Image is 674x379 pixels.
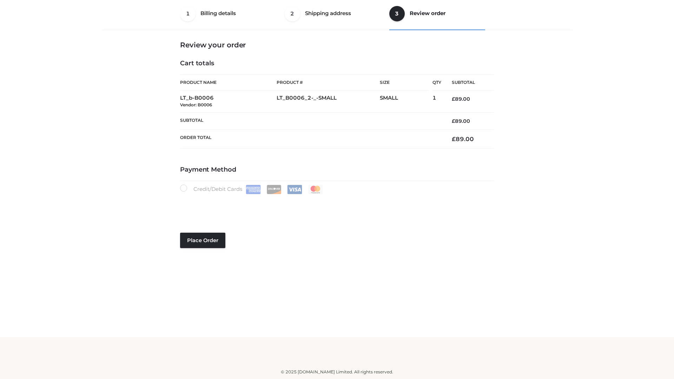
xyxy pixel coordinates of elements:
h4: Payment Method [180,166,494,174]
img: Mastercard [308,185,323,194]
th: Qty [432,74,441,91]
th: Subtotal [180,112,441,129]
th: Product Name [180,74,277,91]
bdi: 89.00 [452,135,474,142]
bdi: 89.00 [452,118,470,124]
img: Discover [266,185,282,194]
th: Order Total [180,130,441,148]
td: LT_b-B0006 [180,91,277,113]
td: LT_B0006_2-_-SMALL [277,91,380,113]
th: Size [380,75,429,91]
span: £ [452,96,455,102]
img: Amex [246,185,261,194]
span: £ [452,118,455,124]
h4: Cart totals [180,60,494,67]
div: © 2025 [DOMAIN_NAME] Limited. All rights reserved. [104,368,570,375]
small: Vendor: B0006 [180,102,212,107]
iframe: Secure payment input frame [179,193,493,218]
img: Visa [287,185,302,194]
label: Credit/Debit Cards [180,185,324,194]
td: 1 [432,91,441,113]
bdi: 89.00 [452,96,470,102]
th: Subtotal [441,75,494,91]
h3: Review your order [180,41,494,49]
span: £ [452,135,456,142]
button: Place order [180,233,225,248]
td: SMALL [380,91,432,113]
th: Product # [277,74,380,91]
